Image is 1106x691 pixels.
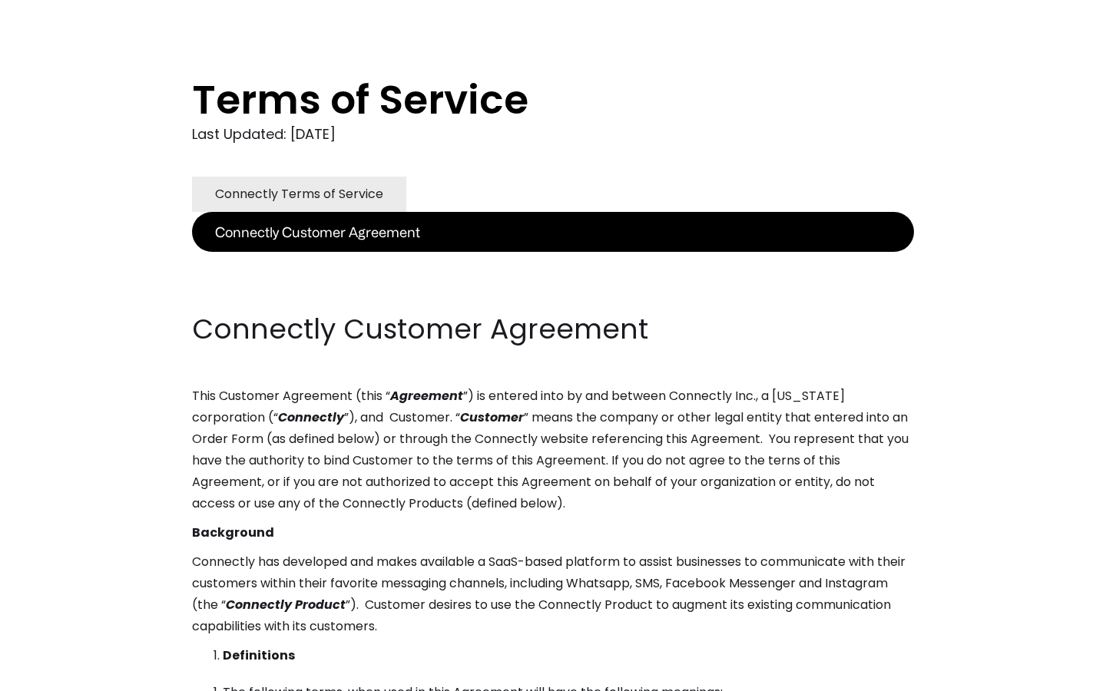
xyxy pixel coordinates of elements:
[192,252,914,273] p: ‍
[278,408,344,426] em: Connectly
[192,310,914,349] h2: Connectly Customer Agreement
[192,385,914,514] p: This Customer Agreement (this “ ”) is entered into by and between Connectly Inc., a [US_STATE] co...
[192,77,853,123] h1: Terms of Service
[215,183,383,205] div: Connectly Terms of Service
[226,596,346,613] em: Connectly Product
[223,646,295,664] strong: Definitions
[192,123,914,146] div: Last Updated: [DATE]
[192,551,914,637] p: Connectly has developed and makes available a SaaS-based platform to assist businesses to communi...
[215,221,420,243] div: Connectly Customer Agreement
[390,387,463,405] em: Agreement
[460,408,524,426] em: Customer
[192,281,914,303] p: ‍
[192,524,274,541] strong: Background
